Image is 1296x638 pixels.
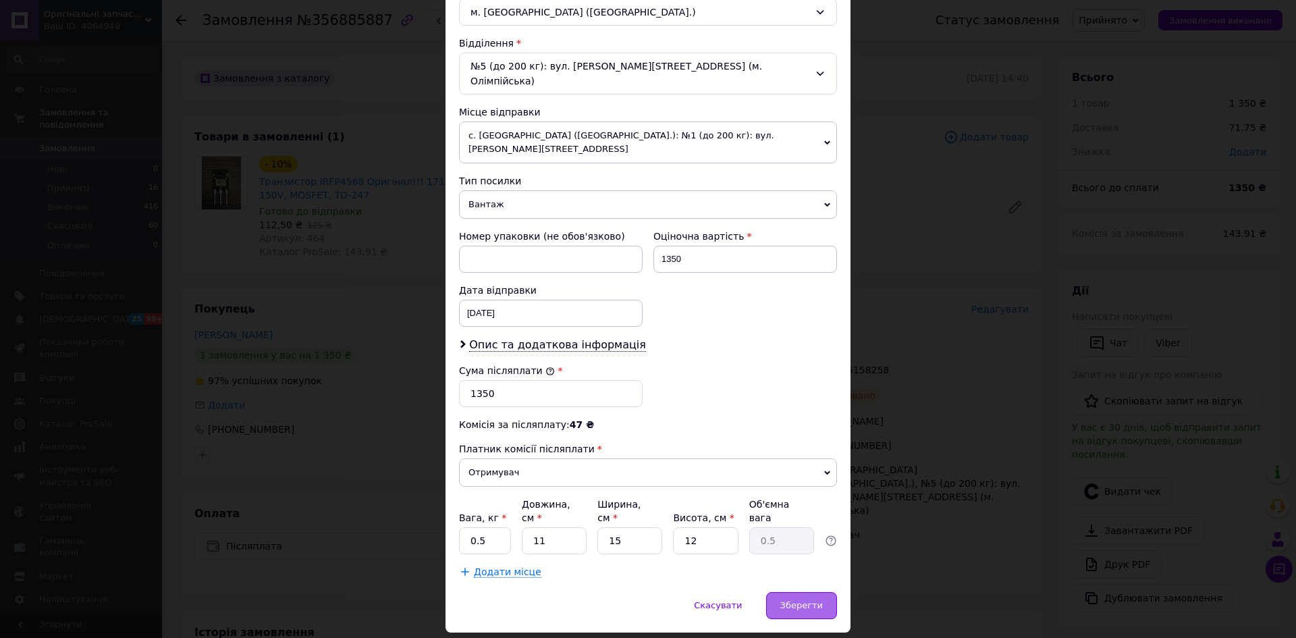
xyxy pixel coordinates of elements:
[522,499,570,523] label: Довжина, см
[459,365,555,376] label: Сума післяплати
[459,230,643,243] div: Номер упаковки (не обов'язково)
[570,419,594,430] span: 47 ₴
[474,566,541,578] span: Додати місце
[749,498,814,525] div: Об'ємна вага
[459,190,837,219] span: Вантаж
[673,512,734,523] label: Висота, см
[694,600,742,610] span: Скасувати
[459,36,837,50] div: Відділення
[459,512,506,523] label: Вага, кг
[459,176,521,186] span: Тип посилки
[459,458,837,487] span: Отримувач
[459,444,595,454] span: Платник комісії післяплати
[459,122,837,163] span: с. [GEOGRAPHIC_DATA] ([GEOGRAPHIC_DATA].): №1 (до 200 кг): вул. [PERSON_NAME][STREET_ADDRESS]
[459,107,541,117] span: Місце відправки
[653,230,837,243] div: Оціночна вартість
[459,284,643,297] div: Дата відправки
[469,338,646,352] span: Опис та додаткова інформація
[459,418,837,431] div: Комісія за післяплату:
[459,53,837,95] div: №5 (до 200 кг): вул. [PERSON_NAME][STREET_ADDRESS] (м. Олімпійська)
[780,600,823,610] span: Зберегти
[597,499,641,523] label: Ширина, см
